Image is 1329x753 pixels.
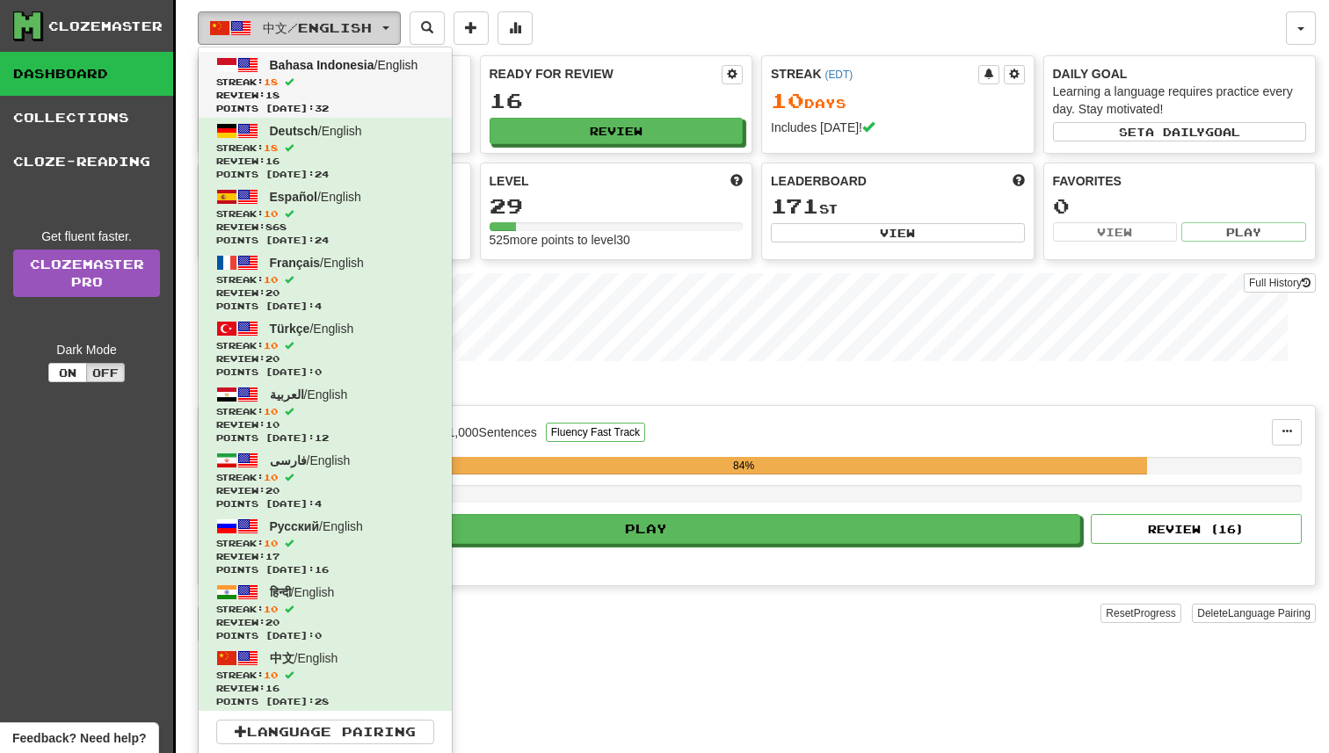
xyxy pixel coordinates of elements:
span: Review: 20 [216,352,434,366]
a: العربية/EnglishStreak:10 Review:10Points [DATE]:12 [199,381,452,447]
button: Play [212,514,1080,544]
button: 中文/English [198,11,401,45]
span: 10 [264,406,278,416]
span: 中文 [270,651,294,665]
div: 1,000 Sentences [448,424,537,441]
span: Streak: [216,669,434,682]
span: Level [490,172,529,190]
div: Get fluent faster. [13,228,160,245]
span: Streak: [216,603,434,616]
button: Review [490,118,744,144]
div: Streak [771,65,978,83]
span: Points [DATE]: 4 [216,497,434,510]
span: Español [270,190,317,204]
a: 中文/EnglishStreak:10 Review:16Points [DATE]:28 [199,645,452,711]
a: हिन्दी/EnglishStreak:10 Review:20Points [DATE]:0 [199,579,452,645]
a: ClozemasterPro [13,250,160,297]
div: Clozemaster [48,18,163,35]
span: 18 [264,142,278,153]
p: In Progress [198,379,1316,396]
span: / English [270,453,351,467]
div: Dark Mode [13,341,160,358]
button: Play [1181,222,1306,242]
span: Review: 20 [216,616,434,629]
span: 10 [264,340,278,351]
a: (EDT) [824,69,853,81]
a: Bahasa Indonesia/EnglishStreak:18 Review:18Points [DATE]:32 [199,52,452,118]
button: Off [86,363,125,382]
span: / English [270,322,354,336]
span: 171 [771,193,819,218]
div: 84% [340,457,1147,474]
span: 10 [264,274,278,285]
div: st [771,195,1025,218]
a: Français/EnglishStreak:10 Review:20Points [DATE]:4 [199,250,452,315]
span: a daily [1145,126,1205,138]
span: Türkçe [270,322,310,336]
button: On [48,363,87,382]
span: Bahasa Indonesia [270,58,374,72]
button: Add sentence to collection [454,11,489,45]
button: View [771,223,1025,243]
div: Ready for Review [490,65,723,83]
span: 10 [264,538,278,548]
span: Points [DATE]: 24 [216,168,434,181]
span: Points [DATE]: 16 [216,563,434,576]
a: Deutsch/EnglishStreak:18 Review:16Points [DATE]:24 [199,118,452,184]
span: Review: 16 [216,155,434,168]
span: Review: 18 [216,89,434,102]
span: Points [DATE]: 0 [216,366,434,379]
span: 10 [264,472,278,482]
button: DeleteLanguage Pairing [1192,604,1316,623]
span: Review: 10 [216,418,434,431]
span: Review: 16 [216,682,434,695]
a: Türkçe/EnglishStreak:10 Review:20Points [DATE]:0 [199,315,452,381]
span: 10 [264,604,278,614]
button: Full History [1244,273,1316,293]
span: Review: 20 [216,286,434,300]
div: 16 [490,90,744,112]
span: Streak: [216,537,434,550]
span: فارسی [270,453,307,467]
div: 525 more points to level 30 [490,231,744,249]
span: / English [270,256,364,270]
div: 0 [1053,195,1307,217]
span: / English [270,651,338,665]
span: This week in points, UTC [1013,172,1025,190]
span: Score more points to level up [730,172,743,190]
div: Favorites [1053,172,1307,190]
span: Review: 20 [216,484,434,497]
button: More stats [497,11,533,45]
span: Points [DATE]: 12 [216,431,434,445]
a: فارسی/EnglishStreak:10 Review:20Points [DATE]:4 [199,447,452,513]
button: Review (16) [1091,514,1302,544]
span: Language Pairing [1228,607,1311,619]
div: Day s [771,90,1025,112]
span: Streak: [216,339,434,352]
span: Points [DATE]: 0 [216,629,434,642]
span: Streak: [216,273,434,286]
div: Includes [DATE]! [771,119,1025,136]
span: Français [270,256,321,270]
div: Daily Goal [1053,65,1307,83]
span: Streak: [216,471,434,484]
span: Русский [270,519,320,533]
span: Progress [1134,607,1176,619]
span: 10 [264,208,278,219]
span: 中文 / English [263,20,372,35]
span: / English [270,519,363,533]
span: 10 [771,88,804,112]
span: Review: 868 [216,221,434,234]
span: Streak: [216,207,434,221]
button: ResetProgress [1100,604,1180,623]
span: Points [DATE]: 24 [216,234,434,247]
span: / English [270,190,361,204]
span: Points [DATE]: 28 [216,695,434,708]
span: हिन्दी [270,585,291,599]
span: Open feedback widget [12,729,146,747]
span: / English [270,124,362,138]
span: Deutsch [270,124,318,138]
button: Search sentences [410,11,445,45]
div: 29 [490,195,744,217]
span: العربية [270,387,304,402]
